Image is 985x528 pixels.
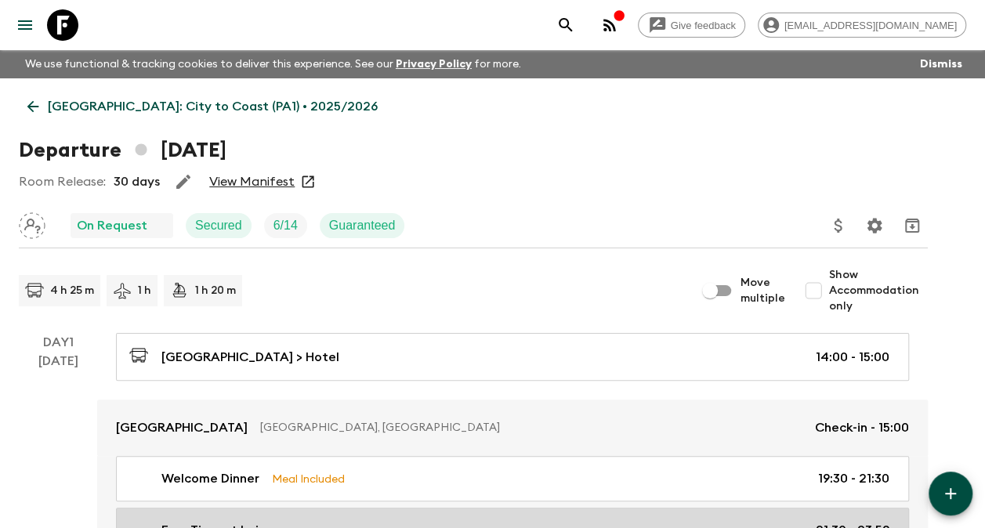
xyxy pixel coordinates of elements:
[758,13,966,38] div: [EMAIL_ADDRESS][DOMAIN_NAME]
[815,418,909,437] p: Check-in - 15:00
[260,420,802,436] p: [GEOGRAPHIC_DATA], [GEOGRAPHIC_DATA]
[19,91,386,122] a: [GEOGRAPHIC_DATA]: City to Coast (PA1) • 2025/2026
[195,283,236,298] p: 1 h 20 m
[916,53,966,75] button: Dismiss
[741,275,785,306] span: Move multiple
[77,216,147,235] p: On Request
[776,20,965,31] span: [EMAIL_ADDRESS][DOMAIN_NAME]
[186,213,252,238] div: Secured
[818,469,889,488] p: 19:30 - 21:30
[97,400,928,456] a: [GEOGRAPHIC_DATA][GEOGRAPHIC_DATA], [GEOGRAPHIC_DATA]Check-in - 15:00
[50,283,94,298] p: 4 h 25 m
[859,210,890,241] button: Settings
[816,348,889,367] p: 14:00 - 15:00
[19,50,527,78] p: We use functional & tracking cookies to deliver this experience. See our for more.
[19,172,106,191] p: Room Release:
[329,216,396,235] p: Guaranteed
[823,210,854,241] button: Update Price, Early Bird Discount and Costs
[638,13,745,38] a: Give feedback
[264,213,307,238] div: Trip Fill
[550,9,581,41] button: search adventures
[161,469,259,488] p: Welcome Dinner
[9,9,41,41] button: menu
[116,418,248,437] p: [GEOGRAPHIC_DATA]
[209,174,295,190] a: View Manifest
[195,216,242,235] p: Secured
[896,210,928,241] button: Archive (Completed, Cancelled or Unsynced Departures only)
[138,283,151,298] p: 1 h
[114,172,160,191] p: 30 days
[662,20,744,31] span: Give feedback
[19,135,226,166] h1: Departure [DATE]
[272,470,345,487] p: Meal Included
[829,267,928,314] span: Show Accommodation only
[396,59,472,70] a: Privacy Policy
[19,333,97,352] p: Day 1
[161,348,339,367] p: [GEOGRAPHIC_DATA] > Hotel
[48,97,378,116] p: [GEOGRAPHIC_DATA]: City to Coast (PA1) • 2025/2026
[116,333,909,381] a: [GEOGRAPHIC_DATA] > Hotel14:00 - 15:00
[19,217,45,230] span: Assign pack leader
[273,216,298,235] p: 6 / 14
[116,456,909,501] a: Welcome DinnerMeal Included19:30 - 21:30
